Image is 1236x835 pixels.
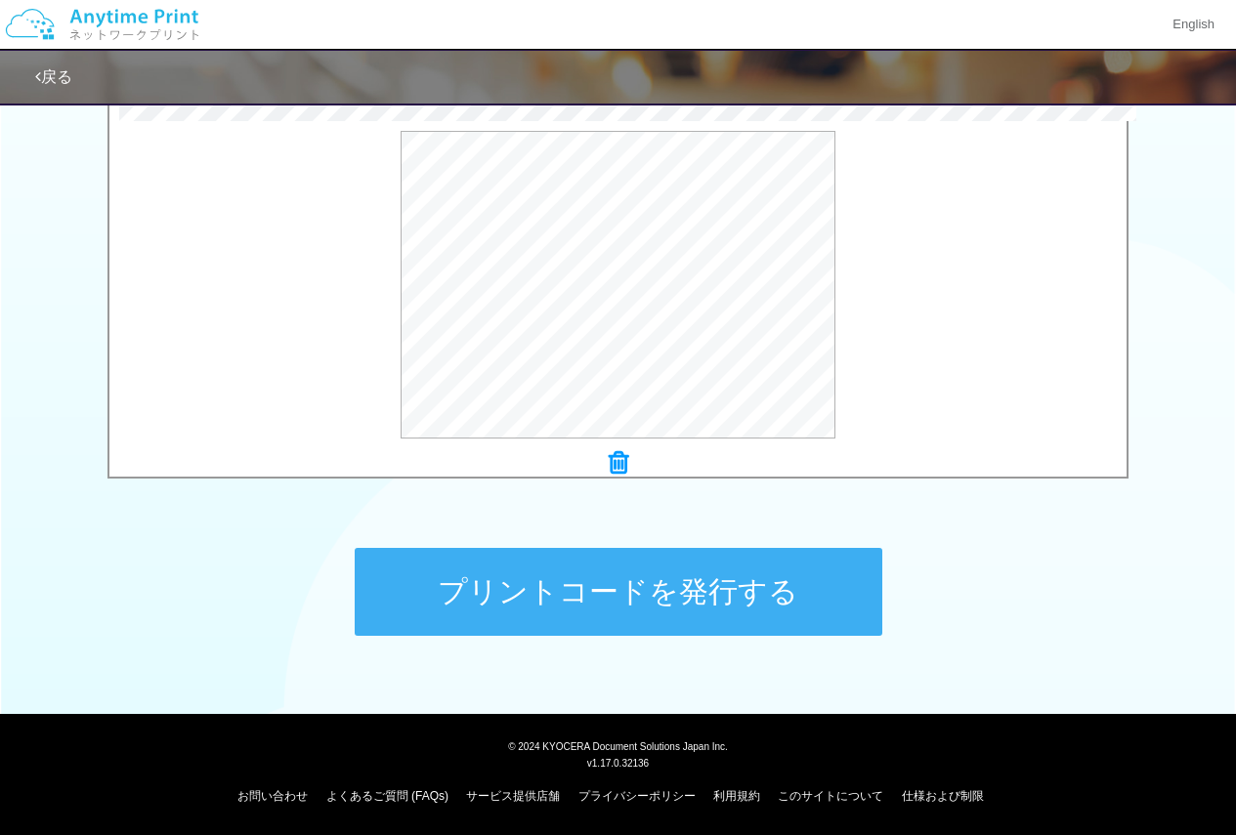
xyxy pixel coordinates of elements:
a: 利用規約 [713,789,760,803]
span: v1.17.0.32136 [587,757,649,769]
a: サービス提供店舗 [466,789,560,803]
a: プライバシーポリシー [578,789,696,803]
button: プリントコードを発行する [355,548,882,636]
a: お問い合わせ [237,789,308,803]
a: 仕様および制限 [902,789,984,803]
span: © 2024 KYOCERA Document Solutions Japan Inc. [508,739,728,752]
a: このサイトについて [778,789,883,803]
a: よくあるご質問 (FAQs) [326,789,448,803]
a: 戻る [35,68,72,85]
